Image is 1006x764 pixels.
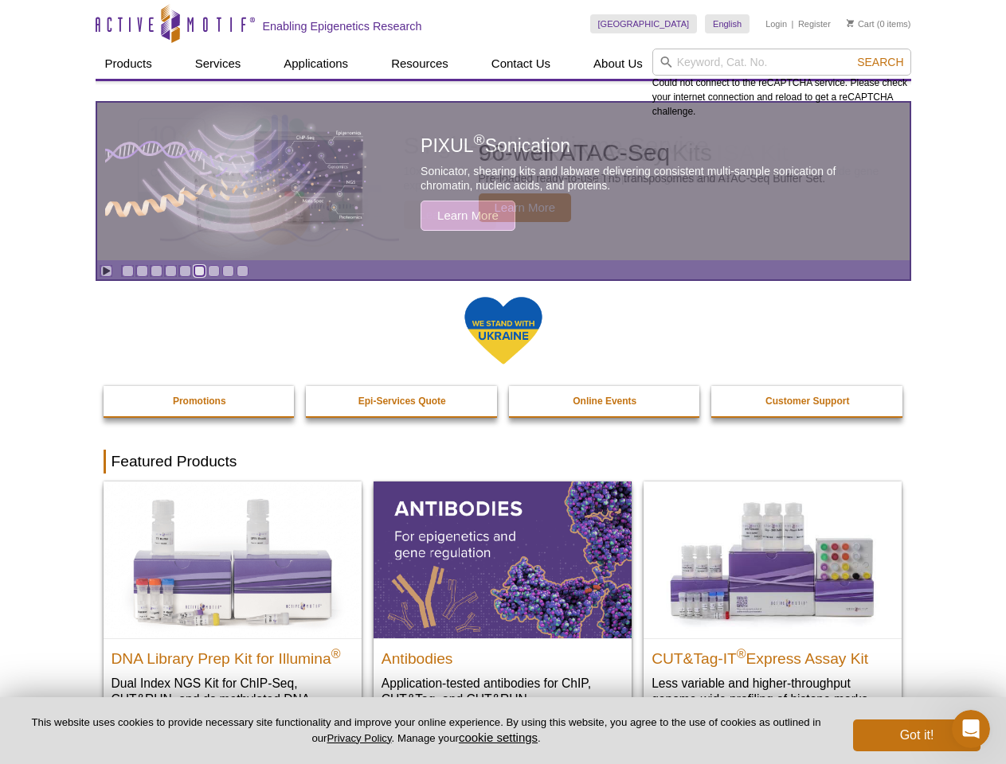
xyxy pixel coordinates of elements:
a: Privacy Policy [327,732,391,744]
a: Promotions [104,386,296,416]
p: Sonicator, shearing kits and labware delivering consistent multi-sample sonication of chromatin, ... [421,164,873,193]
strong: Promotions [173,396,226,407]
h2: CUT&Tag-IT Express Assay Kit [652,643,894,667]
a: Go to slide 2 [136,265,148,277]
a: Resources [382,49,458,79]
a: Services [186,49,251,79]
a: CUT&Tag-IT® Express Assay Kit CUT&Tag-IT®Express Assay Kit Less variable and higher-throughput ge... [644,481,902,723]
sup: ® [331,646,341,660]
h2: Featured Products [104,450,903,474]
span: Learn More [421,201,515,231]
p: Application-tested antibodies for ChIP, CUT&Tag, and CUT&RUN. [382,675,624,707]
a: Go to slide 9 [237,265,249,277]
h2: Antibodies [382,643,624,667]
img: Your Cart [847,19,854,27]
h2: Enabling Epigenetics Research [263,19,422,33]
a: Cart [847,18,875,29]
img: PIXUL sonication [105,102,368,261]
a: About Us [584,49,652,79]
img: All Antibodies [374,481,632,637]
a: Go to slide 5 [179,265,191,277]
a: Go to slide 3 [151,265,162,277]
a: [GEOGRAPHIC_DATA] [590,14,698,33]
a: Go to slide 8 [222,265,234,277]
input: Keyword, Cat. No. [652,49,911,76]
li: | [792,14,794,33]
button: Search [852,55,908,69]
img: CUT&Tag-IT® Express Assay Kit [644,481,902,637]
a: PIXUL sonication PIXUL®Sonication Sonicator, shearing kits and labware delivering consistent mult... [97,103,910,260]
div: Could not connect to the reCAPTCHA service. Please check your internet connection and reload to g... [652,49,911,119]
article: PIXUL Sonication [97,103,910,260]
span: Search [857,56,903,68]
a: DNA Library Prep Kit for Illumina DNA Library Prep Kit for Illumina® Dual Index NGS Kit for ChIP-... [104,481,362,739]
sup: ® [737,646,746,660]
a: Contact Us [482,49,560,79]
a: Customer Support [711,386,904,416]
a: Register [798,18,831,29]
p: Dual Index NGS Kit for ChIP-Seq, CUT&RUN, and ds methylated DNA assays. [112,675,354,723]
a: Go to slide 6 [194,265,206,277]
strong: Online Events [573,396,636,407]
button: Got it! [853,719,981,751]
iframe: Intercom live chat [952,710,990,748]
span: PIXUL Sonication [421,135,570,156]
a: Login [765,18,787,29]
p: This website uses cookies to provide necessary site functionality and improve your online experie... [25,715,827,746]
a: Go to slide 7 [208,265,220,277]
a: Go to slide 1 [122,265,134,277]
a: Toggle autoplay [100,265,112,277]
sup: ® [474,132,485,149]
img: DNA Library Prep Kit for Illumina [104,481,362,637]
a: Products [96,49,162,79]
h2: DNA Library Prep Kit for Illumina [112,643,354,667]
a: Epi-Services Quote [306,386,499,416]
a: English [705,14,750,33]
strong: Customer Support [765,396,849,407]
img: We Stand With Ukraine [464,295,543,366]
a: Online Events [509,386,702,416]
p: Less variable and higher-throughput genome-wide profiling of histone marks​. [652,675,894,707]
button: cookie settings [459,731,538,744]
li: (0 items) [847,14,911,33]
a: Applications [274,49,358,79]
a: All Antibodies Antibodies Application-tested antibodies for ChIP, CUT&Tag, and CUT&RUN. [374,481,632,723]
a: Go to slide 4 [165,265,177,277]
strong: Epi-Services Quote [358,396,446,407]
